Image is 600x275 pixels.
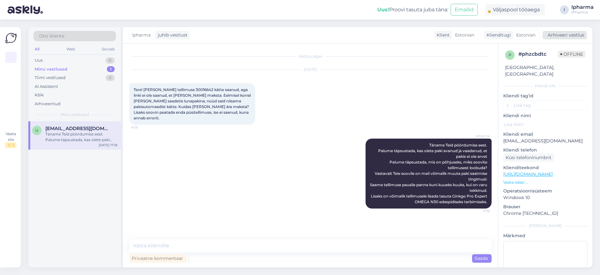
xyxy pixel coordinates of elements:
input: Lisa tag [503,100,587,110]
div: Vaata siia [5,131,16,148]
div: All [33,45,41,53]
div: juhib vestlust [155,32,187,38]
div: Tiimi vestlused [35,75,66,81]
div: Web [65,45,76,53]
p: Kliendi nimi [503,112,587,119]
input: Lisa nimi [504,122,585,127]
div: Klient [434,32,450,38]
div: Arhiveeri vestlus [543,31,587,39]
p: Kliendi telefon [503,147,587,153]
p: Operatsioonisüsteem [503,188,587,194]
div: [DATE] 17:18 [99,143,117,147]
p: Klienditeekond [503,164,587,171]
span: Täname Teid pöördumise eest. Palume täpsustada, kas olete paki avanud ja vaadanud, et pakis ei ol... [370,143,488,204]
div: Täname Teid pöördumise eest. Palume täpsustada, kas olete paki avanud ja vaadanud, et pakis ei ol... [45,131,117,143]
div: [PERSON_NAME] [503,223,587,229]
span: Offline [558,51,586,58]
div: 0 [106,57,115,64]
span: 17:18 [466,209,490,214]
p: Vaata edasi ... [503,180,587,185]
div: Arhiveeritud [35,101,61,107]
span: Tere! [PERSON_NAME] tellimuse 30016642 kätte saanud, aga linki ei ole saanud, et [PERSON_NAME] ma... [134,87,252,120]
div: 2 / 3 [5,142,16,148]
div: Kõik [35,92,44,98]
div: 0 [106,75,115,81]
div: Uus [35,57,43,64]
div: Väljaspool tööaega [485,4,545,15]
span: Otsi kliente [39,33,64,39]
p: Brauser [503,203,587,210]
div: Kliendi info [503,83,587,89]
div: Privaatne kommentaar [129,254,187,263]
div: 1 [107,66,115,72]
div: AI Assistent [35,83,58,90]
a: [URL][DOMAIN_NAME] [503,171,553,177]
span: Estonian [516,32,535,38]
div: Ipharma [571,5,594,10]
span: u [35,128,38,133]
div: Socials [101,45,116,53]
div: I [560,5,569,14]
button: Emailid [451,4,478,16]
span: Saada [475,255,489,261]
b: Uus! [377,7,389,13]
div: Küsi telefoninumbrit [503,153,554,162]
div: Proovi tasuta juba täna: [377,6,448,14]
span: p [509,53,511,57]
p: Chrome [TECHNICAL_ID] [503,210,587,217]
div: iPharma [571,10,594,15]
span: Minu vestlused [61,112,89,117]
img: Askly Logo [5,32,17,44]
div: Vestlus algas [129,54,492,59]
a: IpharmaiPharma [571,5,596,15]
p: Kliendi tag'id [503,93,587,99]
p: Märkmed [503,232,587,239]
div: # phzcbdtc [518,50,558,58]
span: 16:16 [131,125,155,130]
p: Windows 10 [503,194,587,201]
div: Minu vestlused [35,66,67,72]
div: [GEOGRAPHIC_DATA], [GEOGRAPHIC_DATA] [505,64,583,77]
span: Ipharma [466,134,490,138]
span: Estonian [455,32,474,38]
span: Ipharma [132,32,151,38]
div: [DATE] [129,67,492,72]
div: Klienditugi [484,32,511,38]
p: Kliendi email [503,131,587,138]
p: [EMAIL_ADDRESS][DOMAIN_NAME] [503,138,587,144]
span: ulvilaast@hot.ee [45,126,111,131]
